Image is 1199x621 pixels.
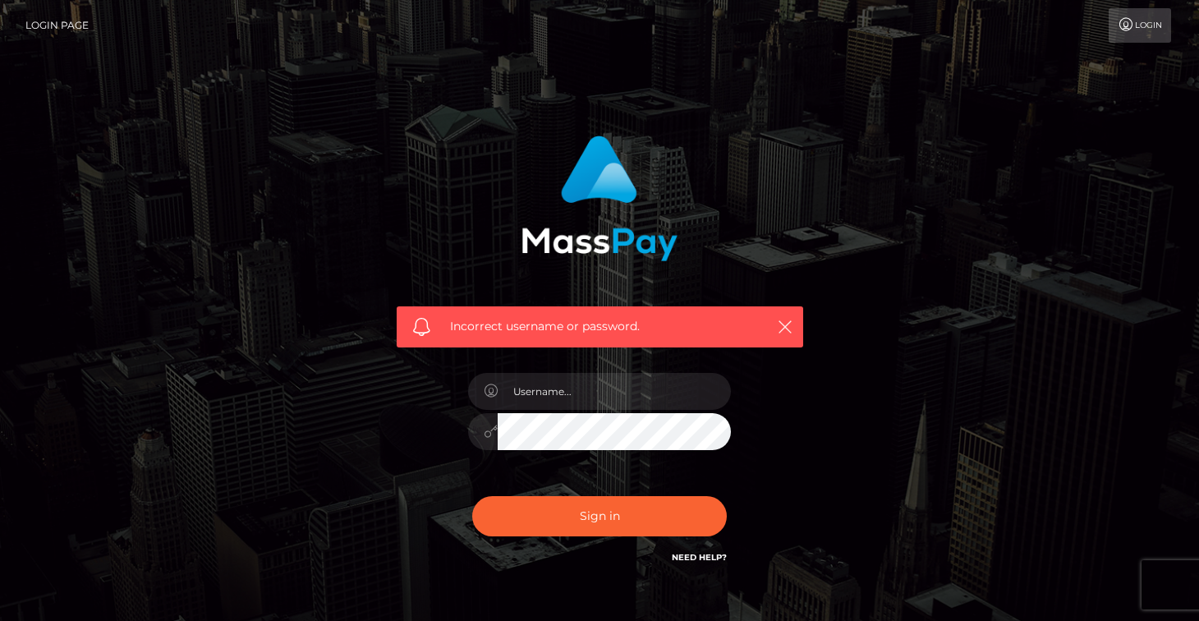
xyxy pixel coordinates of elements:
[450,318,750,335] span: Incorrect username or password.
[472,496,727,536] button: Sign in
[672,552,727,563] a: Need Help?
[25,8,89,43] a: Login Page
[498,373,731,410] input: Username...
[521,136,678,261] img: MassPay Login
[1109,8,1171,43] a: Login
